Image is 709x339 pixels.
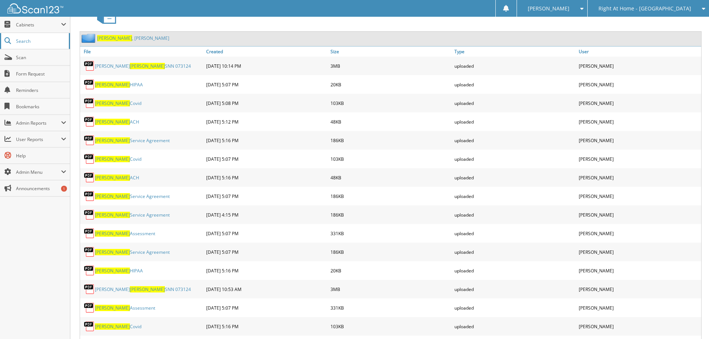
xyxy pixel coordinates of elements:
[329,58,453,73] div: 3MB
[95,81,143,88] a: [PERSON_NAME]HIPAA
[16,153,66,159] span: Help
[95,119,130,125] span: [PERSON_NAME]
[329,263,453,278] div: 20KB
[95,268,143,274] a: [PERSON_NAME]HIPAA
[7,3,63,13] img: scan123-logo-white.svg
[453,47,577,57] a: Type
[453,226,577,241] div: uploaded
[95,193,170,199] a: [PERSON_NAME]Service Agreement
[16,136,61,143] span: User Reports
[95,268,130,274] span: [PERSON_NAME]
[672,303,709,339] iframe: Chat Widget
[453,189,577,204] div: uploaded
[453,58,577,73] div: uploaded
[95,81,130,88] span: [PERSON_NAME]
[84,172,95,183] img: PDF.png
[95,323,130,330] span: [PERSON_NAME]
[329,151,453,166] div: 103KB
[577,133,701,148] div: [PERSON_NAME]
[84,153,95,164] img: PDF.png
[577,151,701,166] div: [PERSON_NAME]
[329,96,453,111] div: 103KB
[577,77,701,92] div: [PERSON_NAME]
[204,263,329,278] div: [DATE] 5:16 PM
[453,96,577,111] div: uploaded
[329,114,453,129] div: 48KB
[95,119,139,125] a: [PERSON_NAME]ACH
[80,47,204,57] a: File
[329,282,453,297] div: 3MB
[95,100,130,106] span: [PERSON_NAME]
[204,47,329,57] a: Created
[204,226,329,241] div: [DATE] 5:07 PM
[84,246,95,258] img: PDF.png
[453,114,577,129] div: uploaded
[95,305,155,311] a: [PERSON_NAME]Assessment
[577,263,701,278] div: [PERSON_NAME]
[95,212,170,218] a: [PERSON_NAME]Service Agreement
[84,116,95,127] img: PDF.png
[453,77,577,92] div: uploaded
[61,186,67,192] div: 1
[95,137,170,144] a: [PERSON_NAME]Service Agreement
[453,263,577,278] div: uploaded
[577,319,701,334] div: [PERSON_NAME]
[84,60,95,71] img: PDF.png
[16,120,61,126] span: Admin Reports
[577,170,701,185] div: [PERSON_NAME]
[453,300,577,315] div: uploaded
[84,209,95,220] img: PDF.png
[204,58,329,73] div: [DATE] 10:14 PM
[84,228,95,239] img: PDF.png
[577,244,701,259] div: [PERSON_NAME]
[84,191,95,202] img: PDF.png
[453,151,577,166] div: uploaded
[204,189,329,204] div: [DATE] 5:07 PM
[84,321,95,332] img: PDF.png
[453,170,577,185] div: uploaded
[95,286,191,292] a: [PERSON_NAME][PERSON_NAME]SNN 073124
[82,33,97,43] img: folder2.png
[204,151,329,166] div: [DATE] 5:07 PM
[577,114,701,129] div: [PERSON_NAME]
[95,137,130,144] span: [PERSON_NAME]
[577,226,701,241] div: [PERSON_NAME]
[95,249,130,255] span: [PERSON_NAME]
[329,47,453,57] a: Size
[204,244,329,259] div: [DATE] 5:07 PM
[453,319,577,334] div: uploaded
[16,71,66,77] span: Form Request
[95,175,130,181] span: [PERSON_NAME]
[598,6,691,11] span: Right At Home - [GEOGRAPHIC_DATA]
[577,300,701,315] div: [PERSON_NAME]
[528,6,569,11] span: [PERSON_NAME]
[95,305,130,311] span: [PERSON_NAME]
[16,87,66,93] span: Reminders
[204,114,329,129] div: [DATE] 5:12 PM
[97,35,169,41] a: [PERSON_NAME], [PERSON_NAME]
[95,249,170,255] a: [PERSON_NAME]Service Agreement
[329,170,453,185] div: 48KB
[16,169,61,175] span: Admin Menu
[329,77,453,92] div: 20KB
[95,63,191,69] a: [PERSON_NAME][PERSON_NAME]SNN 073124
[84,284,95,295] img: PDF.png
[95,212,130,218] span: [PERSON_NAME]
[577,58,701,73] div: [PERSON_NAME]
[577,282,701,297] div: [PERSON_NAME]
[204,170,329,185] div: [DATE] 5:16 PM
[329,189,453,204] div: 186KB
[16,38,65,44] span: Search
[204,300,329,315] div: [DATE] 5:07 PM
[453,244,577,259] div: uploaded
[329,133,453,148] div: 186KB
[329,300,453,315] div: 331KB
[453,282,577,297] div: uploaded
[130,63,165,69] span: [PERSON_NAME]
[577,207,701,222] div: [PERSON_NAME]
[84,97,95,109] img: PDF.png
[95,193,130,199] span: [PERSON_NAME]
[16,54,66,61] span: Scan
[16,103,66,110] span: Bookmarks
[329,207,453,222] div: 186KB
